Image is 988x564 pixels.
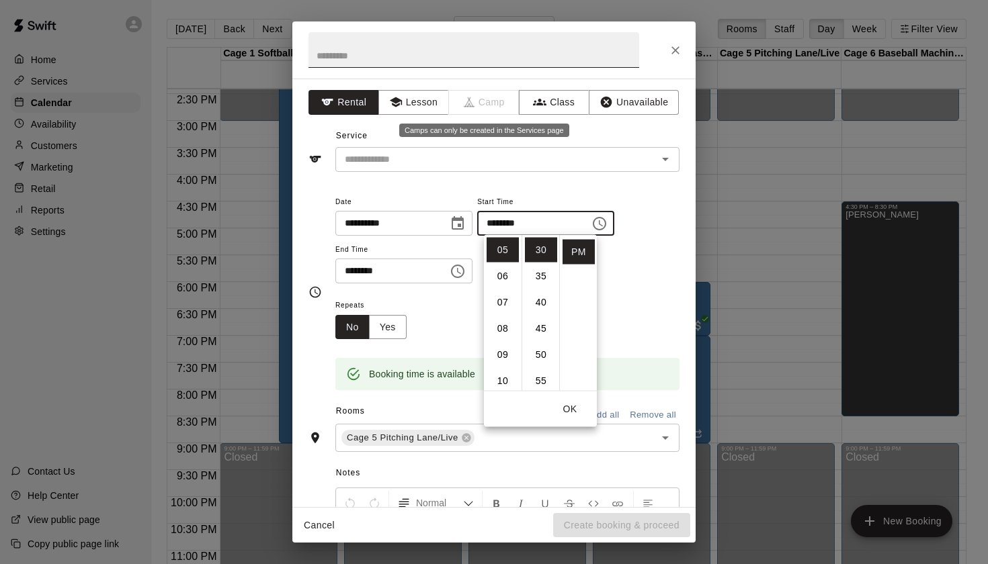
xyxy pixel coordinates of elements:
[308,431,322,444] svg: Rooms
[416,496,463,510] span: Normal
[339,491,362,515] button: Undo
[369,362,475,386] div: Booking time is available
[336,131,368,140] span: Service
[487,342,519,367] li: 9 hours
[335,315,407,340] div: outlined button group
[525,369,557,393] li: 55 minutes
[341,431,464,444] span: Cage 5 Pitching Lane/Live
[487,238,519,263] li: 5 hours
[656,428,675,447] button: Open
[558,491,581,515] button: Format Strikethrough
[487,369,519,393] li: 10 hours
[336,463,680,484] span: Notes
[308,152,322,166] svg: Service
[534,491,557,515] button: Format Underline
[586,210,613,237] button: Choose time, selected time is 5:30 PM
[449,90,520,115] span: Camps can only be created in the Services page
[444,258,471,285] button: Choose time, selected time is 8:00 PM
[444,210,471,237] button: Choose date, selected date is Aug 20, 2025
[363,491,386,515] button: Redo
[636,491,659,515] button: Left Align
[606,491,629,515] button: Insert Link
[308,90,379,115] button: Rental
[298,513,341,538] button: Cancel
[559,235,597,391] ul: Select meridiem
[341,430,475,446] div: Cage 5 Pitching Lane/Live
[392,491,479,515] button: Formatting Options
[522,235,559,391] ul: Select minutes
[525,316,557,341] li: 45 minutes
[563,240,595,265] li: PM
[583,405,626,426] button: Add all
[589,90,679,115] button: Unavailable
[335,193,472,211] span: Date
[378,90,449,115] button: Lesson
[525,342,557,367] li: 50 minutes
[656,150,675,169] button: Open
[335,315,370,340] button: No
[335,297,417,315] span: Repeats
[663,38,688,62] button: Close
[626,405,680,426] button: Remove all
[525,238,557,263] li: 30 minutes
[477,193,614,211] span: Start Time
[308,285,322,299] svg: Timing
[335,241,472,259] span: End Time
[485,491,508,515] button: Format Bold
[548,397,591,422] button: OK
[336,406,365,416] span: Rooms
[369,315,407,340] button: Yes
[487,264,519,289] li: 6 hours
[399,124,569,137] div: Camps can only be created in the Services page
[519,90,589,115] button: Class
[509,491,532,515] button: Format Italics
[582,491,605,515] button: Insert Code
[525,264,557,289] li: 35 minutes
[487,316,519,341] li: 8 hours
[525,290,557,315] li: 40 minutes
[487,290,519,315] li: 7 hours
[484,235,522,391] ul: Select hours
